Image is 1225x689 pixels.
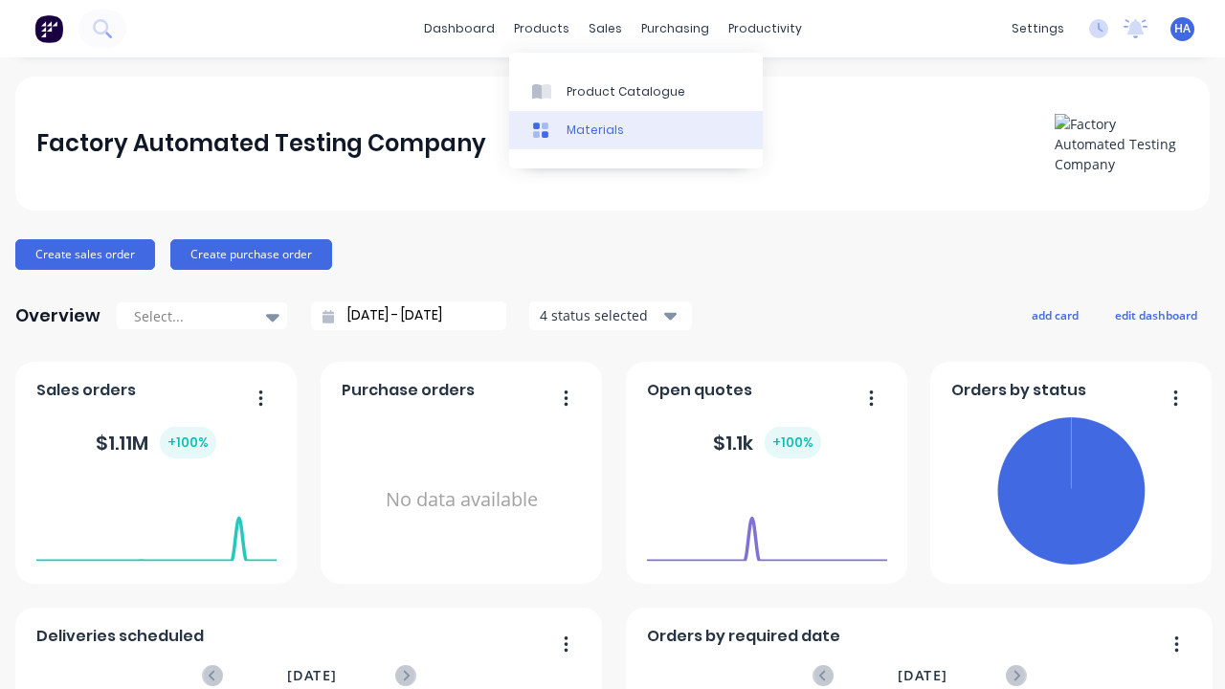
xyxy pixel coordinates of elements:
[342,379,475,402] span: Purchase orders
[540,305,660,325] div: 4 status selected
[579,14,632,43] div: sales
[414,14,504,43] a: dashboard
[647,379,752,402] span: Open quotes
[160,427,216,458] div: + 100 %
[719,14,812,43] div: productivity
[713,427,821,458] div: $ 1.1k
[529,301,692,330] button: 4 status selected
[765,427,821,458] div: + 100 %
[342,410,582,590] div: No data available
[898,665,947,686] span: [DATE]
[1002,14,1074,43] div: settings
[567,122,624,139] div: Materials
[15,239,155,270] button: Create sales order
[15,297,100,335] div: Overview
[632,14,719,43] div: purchasing
[36,625,204,648] span: Deliveries scheduled
[951,379,1086,402] span: Orders by status
[34,14,63,43] img: Factory
[647,625,840,648] span: Orders by required date
[287,665,337,686] span: [DATE]
[567,83,685,100] div: Product Catalogue
[504,14,579,43] div: products
[36,124,486,163] div: Factory Automated Testing Company
[96,427,216,458] div: $ 1.11M
[509,111,763,149] a: Materials
[36,379,136,402] span: Sales orders
[170,239,332,270] button: Create purchase order
[1019,302,1091,327] button: add card
[1102,302,1210,327] button: edit dashboard
[1055,114,1189,174] img: Factory Automated Testing Company
[509,72,763,110] a: Product Catalogue
[1174,20,1191,37] span: HA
